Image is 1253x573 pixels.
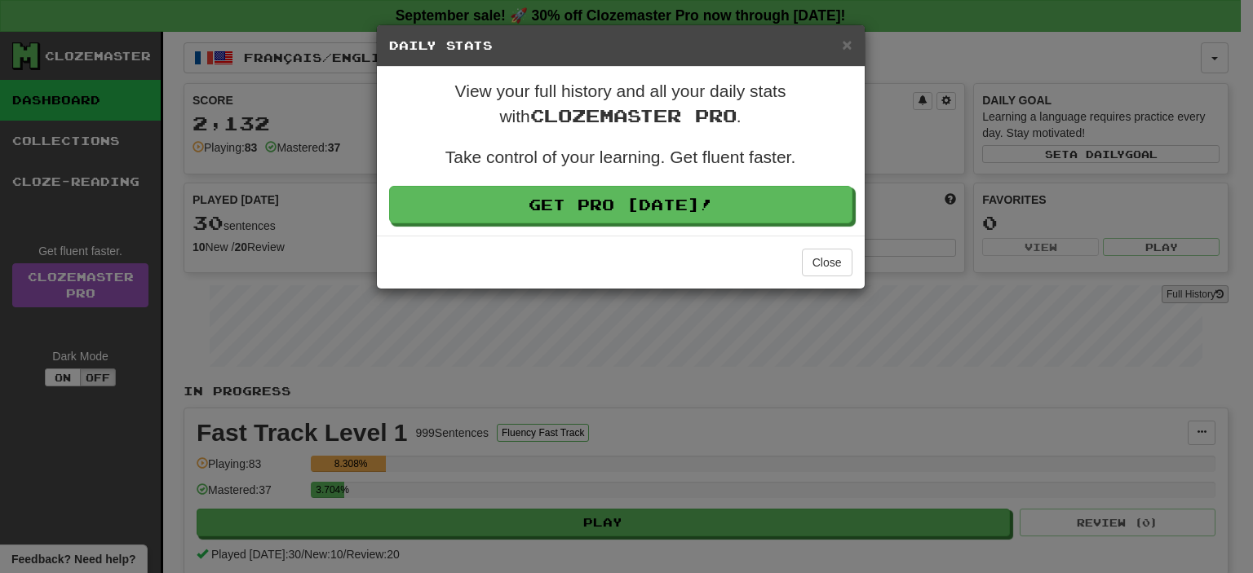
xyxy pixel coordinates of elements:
[842,35,852,54] span: ×
[389,186,852,223] a: Get Pro [DATE]!
[389,79,852,129] p: View your full history and all your daily stats with .
[389,145,852,170] p: Take control of your learning. Get fluent faster.
[802,249,852,276] button: Close
[530,105,737,126] span: Clozemaster Pro
[842,36,852,53] button: Close
[389,37,852,54] h5: Daily Stats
